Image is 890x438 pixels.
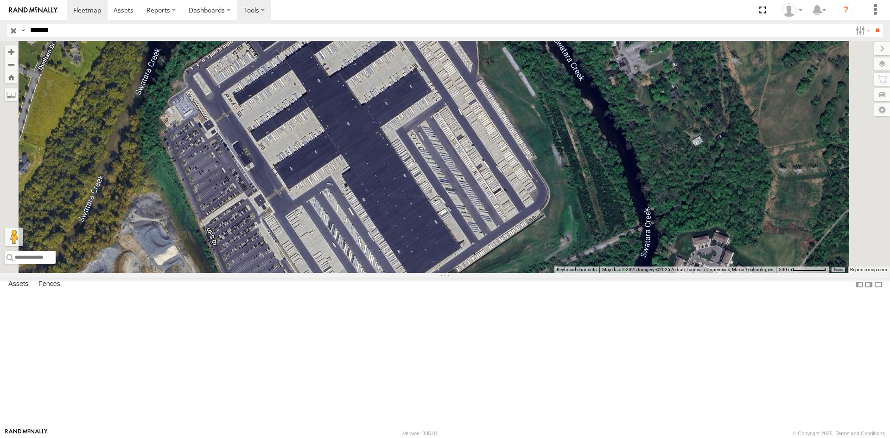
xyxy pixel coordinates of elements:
label: Dock Summary Table to the Left [855,278,864,291]
button: Zoom out [5,58,18,71]
label: Search Filter Options [852,24,872,37]
a: Report a map error [850,267,887,272]
button: Map Scale: 500 m per 69 pixels [776,267,829,273]
label: Measure [5,88,18,101]
a: Visit our Website [5,429,48,438]
div: © Copyright 2025 - [793,431,885,436]
button: Drag Pegman onto the map to open Street View [5,228,23,246]
button: Keyboard shortcuts [557,267,597,273]
a: Terms [833,268,843,272]
label: Search Query [19,24,27,37]
span: Map data ©2025 Imagery ©2025 Airbus, Landsat / Copernicus, Maxar Technologies [602,267,773,272]
i: ? [839,3,853,18]
a: Terms and Conditions [836,431,885,436]
label: Assets [4,278,33,291]
label: Fences [34,278,65,291]
span: 500 m [779,267,792,272]
button: Zoom Home [5,71,18,83]
button: Zoom in [5,45,18,58]
label: Map Settings [874,103,890,116]
div: Version: 305.01 [403,431,438,436]
img: rand-logo.svg [9,7,57,13]
label: Dock Summary Table to the Right [864,278,873,291]
div: Nele . [779,3,806,17]
label: Hide Summary Table [874,278,883,291]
